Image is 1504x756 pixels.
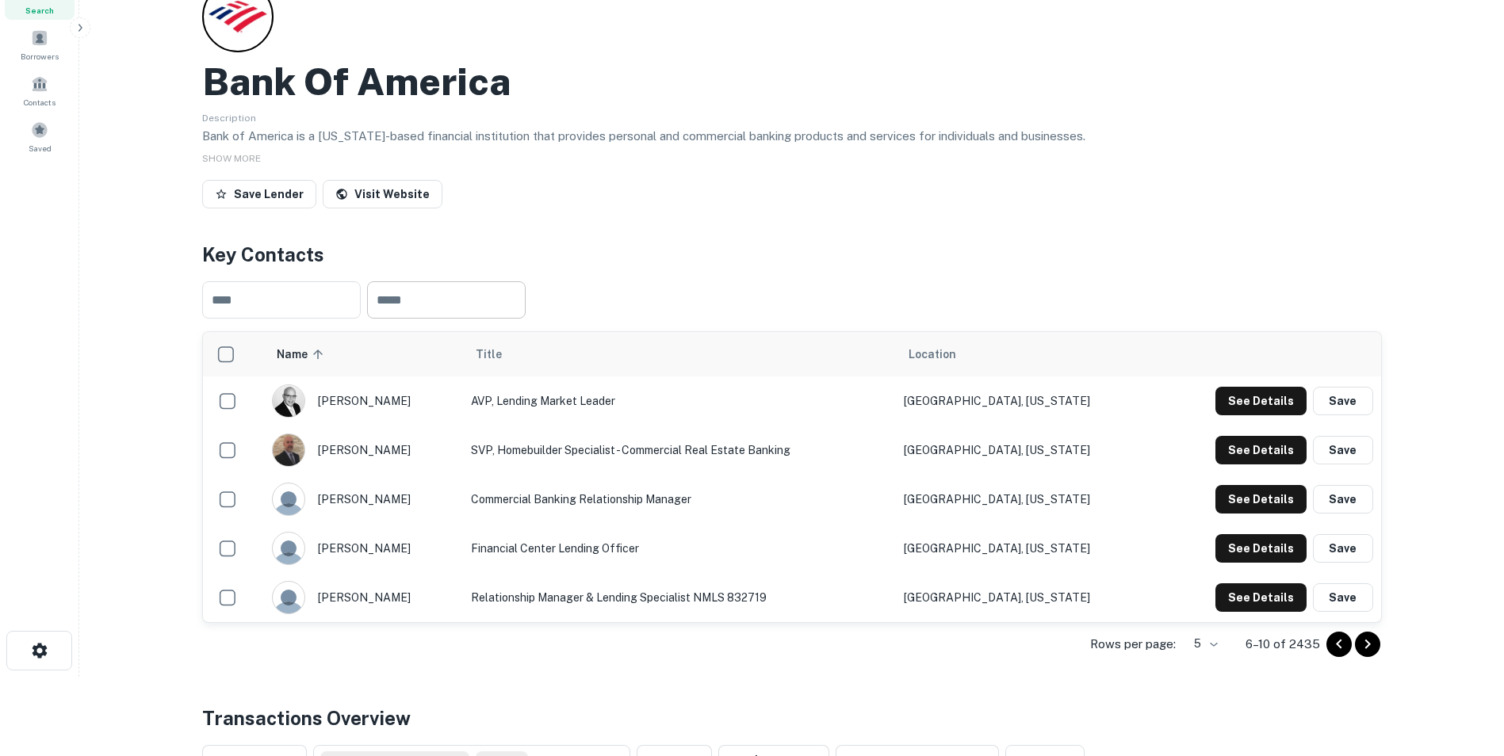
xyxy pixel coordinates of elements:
span: Search [25,4,54,17]
span: SHOW MORE [202,153,261,164]
span: Name [277,345,328,364]
span: Title [476,345,522,364]
span: Contacts [24,96,55,109]
button: Go to next page [1355,632,1380,657]
td: [GEOGRAPHIC_DATA], [US_STATE] [896,524,1157,573]
div: [PERSON_NAME] [272,433,456,467]
button: See Details [1215,583,1307,612]
button: Save [1313,387,1373,415]
button: Save [1313,485,1373,514]
div: scrollable content [203,332,1381,622]
button: Save Lender [202,180,316,208]
a: Visit Website [323,180,442,208]
img: 9c8pery4andzj6ohjkjp54ma2 [273,533,304,564]
th: Name [264,332,464,376]
h2: Bank Of America [202,59,511,105]
td: Financial Center Lending Officer [463,524,896,573]
span: Location [909,345,956,364]
td: SVP, Homebuilder Specialist - Commercial Real Estate Banking [463,426,896,475]
h4: Key Contacts [202,240,1382,269]
button: See Details [1215,387,1307,415]
h4: Transactions Overview [202,704,411,732]
span: Description [202,113,256,124]
button: Save [1313,436,1373,464]
img: 9c8pery4andzj6ohjkjp54ma2 [273,582,304,613]
div: 5 [1182,632,1220,655]
th: Title [463,332,896,376]
div: [PERSON_NAME] [272,581,456,614]
button: Go to previous page [1326,632,1352,657]
div: [PERSON_NAME] [272,483,456,516]
button: Save [1313,583,1373,612]
p: Bank of America is a [US_STATE]-based financial institution that provides personal and commercial... [202,127,1382,146]
button: See Details [1215,436,1307,464]
p: 6–10 of 2435 [1246,635,1320,654]
div: [PERSON_NAME] [272,384,456,418]
div: [PERSON_NAME] [272,532,456,565]
td: [GEOGRAPHIC_DATA], [US_STATE] [896,475,1157,524]
span: Saved [29,142,52,155]
td: Relationship Manager & Lending Specialist NMLS 832719 [463,573,896,622]
p: Rows per page: [1090,635,1176,654]
th: Location [896,332,1157,376]
button: See Details [1215,485,1307,514]
td: [GEOGRAPHIC_DATA], [US_STATE] [896,573,1157,622]
img: 1517663665479 [273,385,304,417]
a: Saved [5,115,75,158]
span: Borrowers [21,50,59,63]
img: 1659104853656 [273,434,304,466]
td: [GEOGRAPHIC_DATA], [US_STATE] [896,426,1157,475]
td: Commercial Banking Relationship Manager [463,475,896,524]
button: See Details [1215,534,1307,563]
td: AVP, Lending Market Leader [463,376,896,426]
a: Contacts [5,69,75,112]
img: 9c8pery4andzj6ohjkjp54ma2 [273,483,304,515]
iframe: Chat Widget [1425,629,1504,705]
button: Save [1313,534,1373,563]
a: Borrowers [5,23,75,66]
td: [GEOGRAPHIC_DATA], [US_STATE] [896,376,1157,426]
